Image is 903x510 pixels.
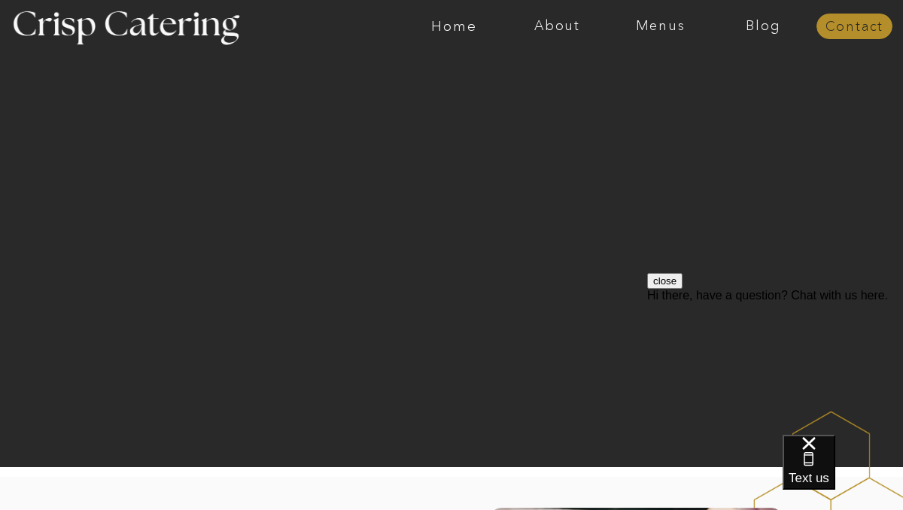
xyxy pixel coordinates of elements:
a: Home [403,19,506,34]
a: Blog [712,19,815,34]
a: About [506,19,609,34]
iframe: podium webchat widget bubble [783,435,903,510]
a: Contact [816,20,892,35]
a: Menus [609,19,712,34]
iframe: podium webchat widget prompt [647,273,903,454]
